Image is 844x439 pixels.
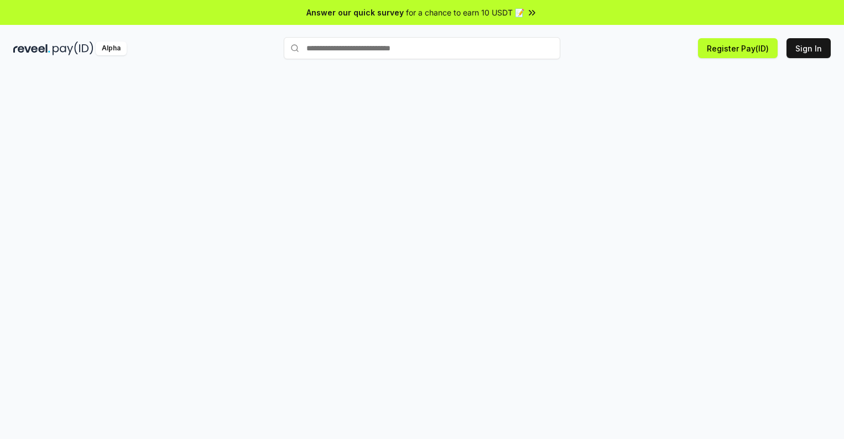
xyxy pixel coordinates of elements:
[306,7,404,18] span: Answer our quick survey
[786,38,831,58] button: Sign In
[13,42,50,55] img: reveel_dark
[698,38,778,58] button: Register Pay(ID)
[96,42,127,55] div: Alpha
[53,42,93,55] img: pay_id
[406,7,524,18] span: for a chance to earn 10 USDT 📝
